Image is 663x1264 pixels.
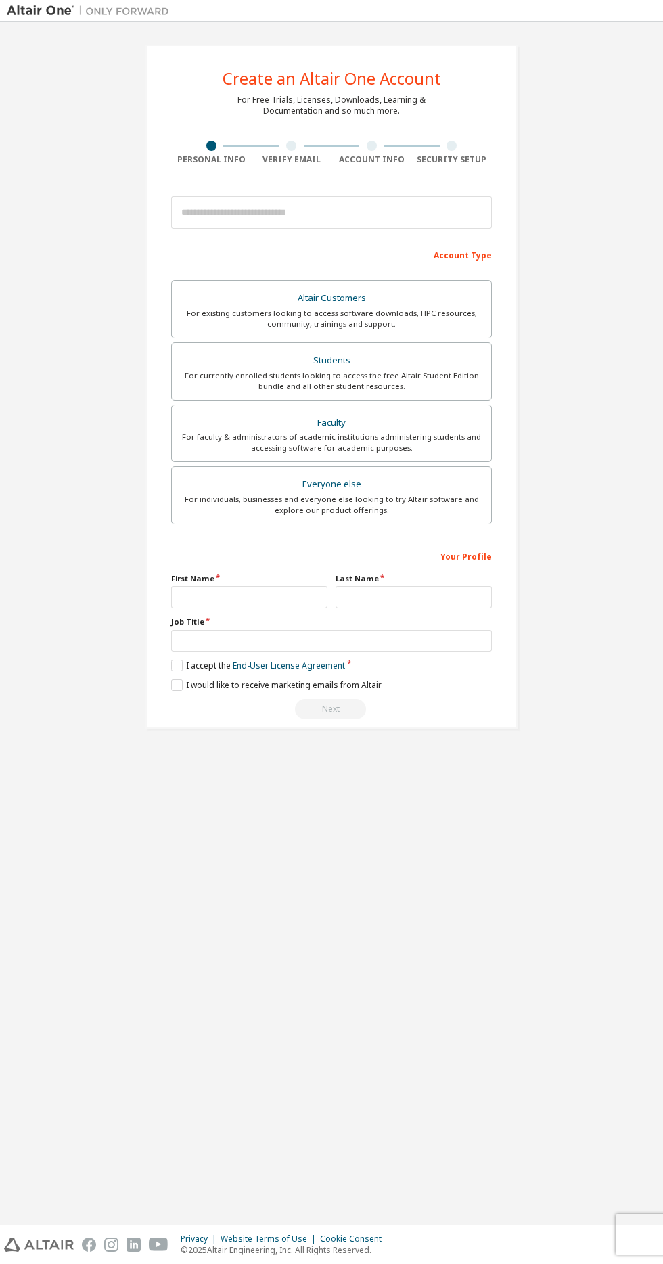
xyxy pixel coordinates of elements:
div: For individuals, businesses and everyone else looking to try Altair software and explore our prod... [180,494,483,516]
div: Read and acccept EULA to continue [171,699,492,719]
div: Account Type [171,244,492,265]
div: Everyone else [180,475,483,494]
p: © 2025 Altair Engineering, Inc. All Rights Reserved. [181,1244,390,1256]
div: For faculty & administrators of academic institutions administering students and accessing softwa... [180,432,483,453]
div: Verify Email [252,154,332,165]
div: Website Terms of Use [221,1234,320,1244]
div: Account Info [331,154,412,165]
img: altair_logo.svg [4,1238,74,1252]
img: instagram.svg [104,1238,118,1252]
label: I accept the [171,660,345,671]
div: For currently enrolled students looking to access the free Altair Student Edition bundle and all ... [180,370,483,392]
div: Altair Customers [180,289,483,308]
div: Faculty [180,413,483,432]
div: Students [180,351,483,370]
div: Privacy [181,1234,221,1244]
label: Job Title [171,616,492,627]
label: First Name [171,573,327,584]
img: facebook.svg [82,1238,96,1252]
div: For Free Trials, Licenses, Downloads, Learning & Documentation and so much more. [237,95,426,116]
div: Security Setup [412,154,493,165]
div: Personal Info [171,154,252,165]
label: I would like to receive marketing emails from Altair [171,679,382,691]
label: Last Name [336,573,492,584]
div: Your Profile [171,545,492,566]
img: Altair One [7,4,176,18]
div: For existing customers looking to access software downloads, HPC resources, community, trainings ... [180,308,483,330]
div: Create an Altair One Account [223,70,441,87]
div: Cookie Consent [320,1234,390,1244]
img: youtube.svg [149,1238,168,1252]
img: linkedin.svg [127,1238,141,1252]
a: End-User License Agreement [233,660,345,671]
